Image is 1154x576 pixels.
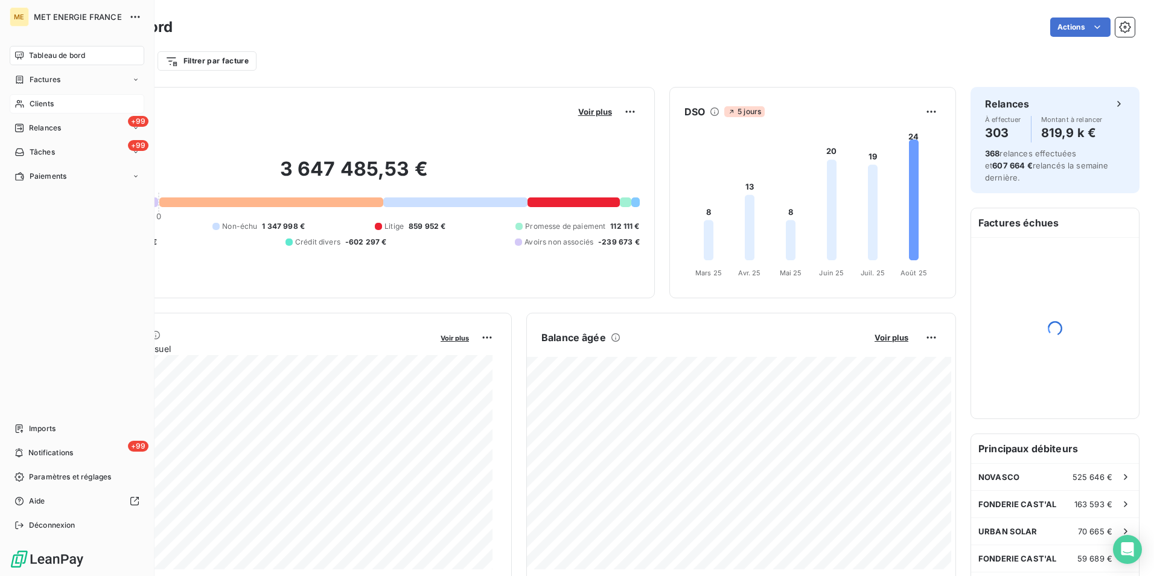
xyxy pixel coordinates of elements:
span: FONDERIE CAST'AL [978,554,1056,563]
span: Non-échu [222,221,257,232]
span: Crédit divers [295,237,340,248]
a: Clients [10,94,144,114]
h6: Balance âgée [541,330,606,345]
span: 0 [156,211,161,221]
span: Déconnexion [29,520,75,531]
button: Filtrer par facture [158,51,257,71]
span: Relances [29,123,61,133]
span: -602 297 € [345,237,387,248]
button: Voir plus [437,332,473,343]
span: Montant à relancer [1041,116,1103,123]
a: Factures [10,70,144,89]
span: NOVASCO [978,472,1019,482]
span: 112 111 € [610,221,639,232]
span: 1 347 998 € [262,221,305,232]
h2: 3 647 485,53 € [68,157,640,193]
span: 368 [985,149,999,158]
span: Paramètres et réglages [29,472,111,482]
span: 859 952 € [409,221,445,232]
span: +99 [128,116,148,127]
img: Logo LeanPay [10,549,84,569]
span: Chiffre d'affaires mensuel [68,342,432,355]
tspan: Avr. 25 [738,269,760,277]
span: relances effectuées et relancés la semaine dernière. [985,149,1109,182]
button: Voir plus [575,106,616,117]
span: Promesse de paiement [525,221,605,232]
a: Aide [10,491,144,511]
span: Factures [30,74,60,85]
tspan: Mai 25 [779,269,802,277]
tspan: Mars 25 [695,269,722,277]
a: Imports [10,419,144,438]
span: MET ENERGIE FRANCE [34,12,122,22]
a: Paiements [10,167,144,186]
h6: DSO [684,104,705,119]
span: 525 646 € [1073,472,1112,482]
span: 5 jours [724,106,765,117]
h6: Relances [985,97,1029,111]
h4: 819,9 k € [1041,123,1103,142]
span: Voir plus [441,334,469,342]
button: Voir plus [871,332,912,343]
span: Voir plus [578,107,612,117]
a: Tableau de bord [10,46,144,65]
a: Paramètres et réglages [10,467,144,487]
span: 70 665 € [1078,526,1112,536]
a: +99Relances [10,118,144,138]
span: Tableau de bord [29,50,85,61]
a: +99Tâches [10,142,144,162]
tspan: Août 25 [901,269,927,277]
h4: 303 [985,123,1021,142]
span: -239 673 € [598,237,640,248]
div: ME [10,7,29,27]
span: +99 [128,441,148,452]
span: 607 664 € [992,161,1032,170]
h6: Factures échues [971,208,1139,237]
tspan: Juin 25 [819,269,844,277]
span: Litige [384,221,404,232]
span: Clients [30,98,54,109]
span: Paiements [30,171,66,182]
span: URBAN SOLAR [978,526,1038,536]
span: Tâches [30,147,55,158]
button: Actions [1050,18,1111,37]
span: Imports [29,423,56,434]
span: 59 689 € [1077,554,1112,563]
tspan: Juil. 25 [861,269,885,277]
h6: Principaux débiteurs [971,434,1139,463]
span: FONDERIE CAST'AL [978,499,1056,509]
span: Notifications [28,447,73,458]
span: Aide [29,496,45,507]
span: +99 [128,140,148,151]
span: 163 593 € [1074,499,1112,509]
span: À effectuer [985,116,1021,123]
div: Open Intercom Messenger [1113,535,1142,564]
span: Voir plus [875,333,908,342]
span: Avoirs non associés [524,237,593,248]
